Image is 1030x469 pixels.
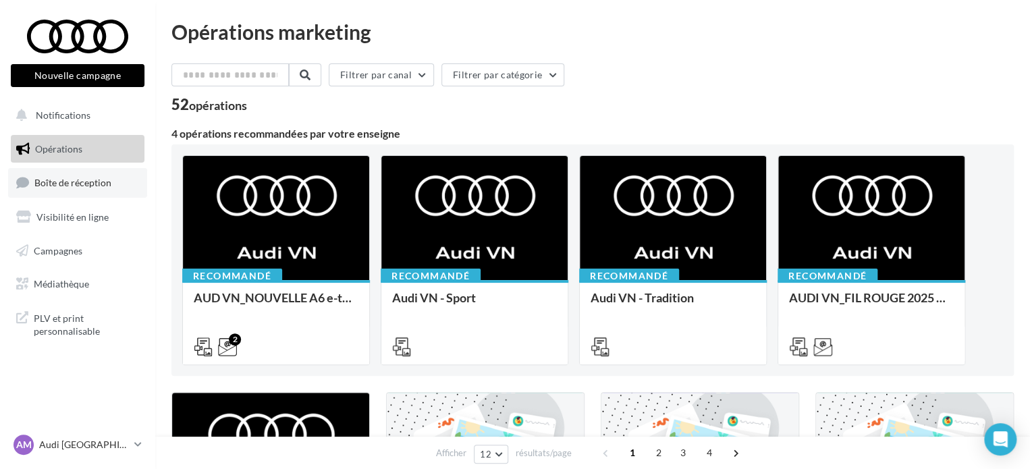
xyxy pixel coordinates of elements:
[35,143,82,155] span: Opérations
[648,442,670,464] span: 2
[579,269,679,283] div: Recommandé
[36,109,90,121] span: Notifications
[16,438,32,451] span: AM
[789,291,954,318] div: AUDI VN_FIL ROUGE 2025 - A1, Q2, Q3, Q5 et Q4 e-tron
[229,333,241,346] div: 2
[8,304,147,343] a: PLV et print personnalisable
[39,438,129,451] p: Audi [GEOGRAPHIC_DATA][PERSON_NAME]
[182,269,282,283] div: Recommandé
[171,97,247,112] div: 52
[189,99,247,111] div: opérations
[194,291,358,318] div: AUD VN_NOUVELLE A6 e-tron
[591,291,755,318] div: Audi VN - Tradition
[34,244,82,256] span: Campagnes
[36,211,109,223] span: Visibilité en ligne
[34,278,89,289] span: Médiathèque
[8,168,147,197] a: Boîte de réception
[381,269,481,283] div: Recommandé
[34,309,139,338] span: PLV et print personnalisable
[672,442,694,464] span: 3
[11,64,144,87] button: Nouvelle campagne
[8,203,147,231] a: Visibilité en ligne
[8,101,142,130] button: Notifications
[392,291,557,318] div: Audi VN - Sport
[778,269,877,283] div: Recommandé
[171,22,1014,42] div: Opérations marketing
[34,177,111,188] span: Boîte de réception
[11,432,144,458] a: AM Audi [GEOGRAPHIC_DATA][PERSON_NAME]
[436,447,466,460] span: Afficher
[984,423,1017,456] div: Open Intercom Messenger
[480,449,491,460] span: 12
[8,135,147,163] a: Opérations
[699,442,720,464] span: 4
[171,128,1014,139] div: 4 opérations recommandées par votre enseigne
[474,445,508,464] button: 12
[8,270,147,298] a: Médiathèque
[516,447,572,460] span: résultats/page
[329,63,434,86] button: Filtrer par canal
[622,442,643,464] span: 1
[441,63,564,86] button: Filtrer par catégorie
[8,237,147,265] a: Campagnes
